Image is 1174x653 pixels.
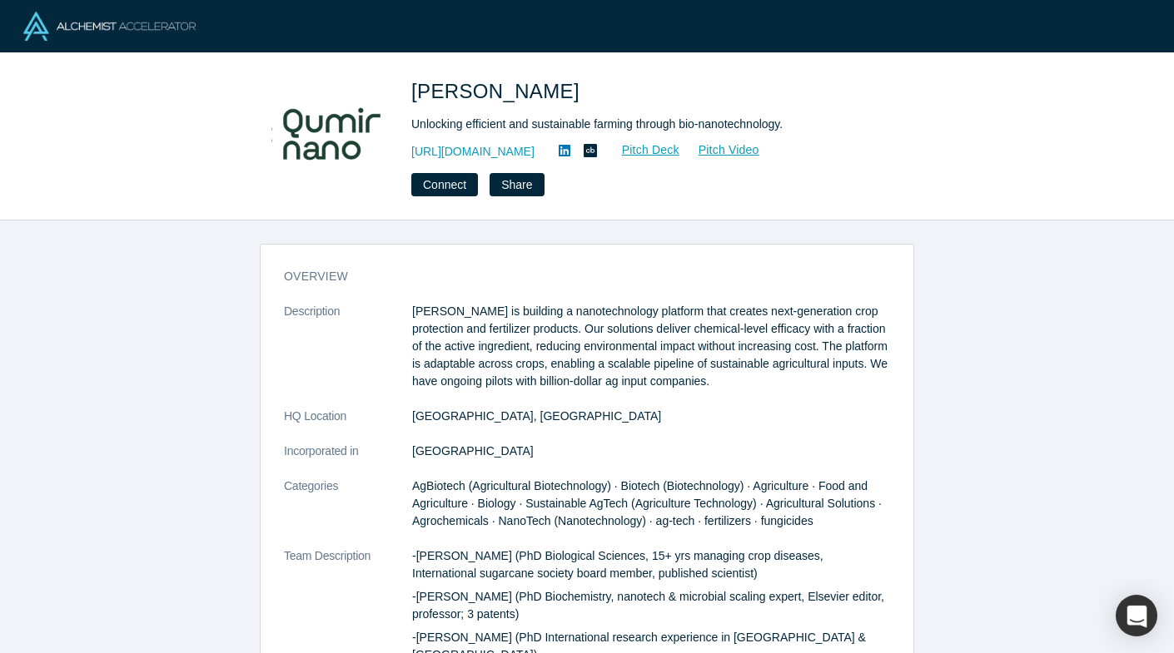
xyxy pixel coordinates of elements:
a: [URL][DOMAIN_NAME] [411,143,535,161]
a: Pitch Deck [604,141,680,160]
span: [PERSON_NAME] [411,80,585,102]
a: Pitch Video [680,141,760,160]
button: Share [490,173,544,196]
div: Unlocking efficient and sustainable farming through bio-nanotechnology. [411,116,878,133]
p: [PERSON_NAME] is building a nanotechnology platform that creates next-generation crop protection ... [412,303,890,390]
p: -[PERSON_NAME] (PhD Biochemistry, nanotech & microbial scaling expert, Elsevier editor, professor... [412,588,890,623]
img: Alchemist Logo [23,12,196,41]
dd: [GEOGRAPHIC_DATA], [GEOGRAPHIC_DATA] [412,408,890,425]
dt: HQ Location [284,408,412,443]
dt: Incorporated in [284,443,412,477]
dt: Categories [284,477,412,547]
dt: Description [284,303,412,408]
h3: overview [284,268,867,285]
img: Qumir Nano's Logo [271,77,388,193]
dd: [GEOGRAPHIC_DATA] [412,443,890,460]
button: Connect [411,173,478,196]
span: AgBiotech (Agricultural Biotechnology) · Biotech (Biotechnology) · Agriculture · Food and Agricul... [412,479,882,527]
p: -[PERSON_NAME] (PhD Biological Sciences, 15+ yrs managing crop diseases, International sugarcane ... [412,547,890,582]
